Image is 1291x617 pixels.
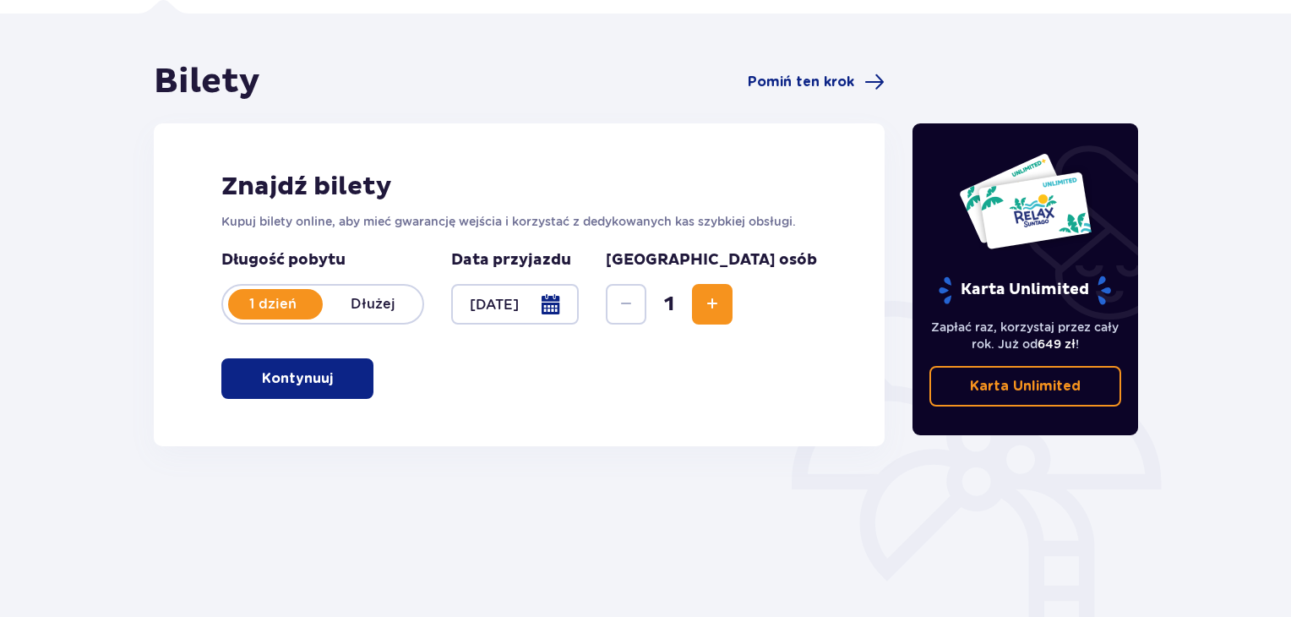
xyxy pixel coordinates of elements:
button: Decrease [606,284,646,325]
button: Increase [692,284,733,325]
p: [GEOGRAPHIC_DATA] osób [606,250,817,270]
p: Kontynuuj [262,369,333,388]
span: Pomiń ten krok [748,73,854,91]
p: Długość pobytu [221,250,424,270]
p: Dłużej [323,295,422,314]
a: Karta Unlimited [929,366,1122,407]
p: Karta Unlimited [937,276,1113,305]
button: Kontynuuj [221,358,373,399]
p: Data przyjazdu [451,250,571,270]
p: Karta Unlimited [970,377,1081,396]
h2: Znajdź bilety [221,171,817,203]
p: Kupuj bilety online, aby mieć gwarancję wejścia i korzystać z dedykowanych kas szybkiej obsługi. [221,213,817,230]
p: Zapłać raz, korzystaj przez cały rok. Już od ! [929,319,1122,352]
span: 649 zł [1038,337,1076,351]
h1: Bilety [154,61,260,103]
p: 1 dzień [223,295,323,314]
span: 1 [650,292,689,317]
a: Pomiń ten krok [748,72,885,92]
